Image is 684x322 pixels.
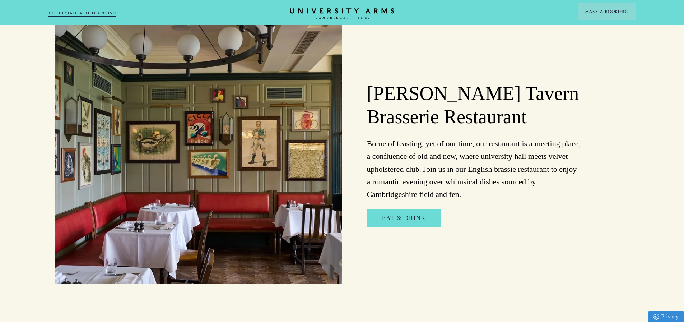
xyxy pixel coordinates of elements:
[585,8,629,15] span: Make a Booking
[367,82,582,129] h2: [PERSON_NAME] Tavern Brasserie Restaurant
[48,10,116,17] a: 3D TOUR:TAKE A LOOK AROUND
[578,3,636,20] button: Make a BookingArrow icon
[367,209,441,227] a: Eat & Drink
[627,10,629,13] img: Arrow icon
[367,137,582,201] p: Borne of feasting, yet of our time, our restaurant is a meeting place, a confluence of old and ne...
[653,314,659,320] img: Privacy
[55,25,342,284] img: image-bebfa3899fb04038ade422a89983545adfd703f7-2500x1667-jpg
[648,311,684,322] a: Privacy
[290,8,394,19] a: Home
